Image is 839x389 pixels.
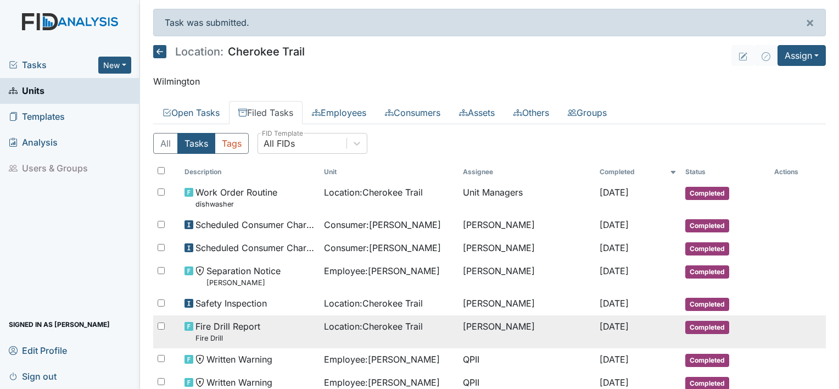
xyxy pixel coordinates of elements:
td: [PERSON_NAME] [458,260,595,292]
span: [DATE] [600,298,629,309]
button: Tasks [177,133,215,154]
span: Consumer : [PERSON_NAME] [324,241,441,254]
span: Employee : [PERSON_NAME] [324,353,440,366]
button: Tags [215,133,249,154]
a: Employees [303,101,376,124]
button: Assign [778,45,826,66]
span: Completed [685,242,729,255]
span: [DATE] [600,219,629,230]
p: Wilmington [153,75,826,88]
span: Sign out [9,368,57,385]
span: Completed [685,219,729,232]
div: Type filter [153,133,249,154]
button: New [98,57,131,74]
button: × [795,9,825,36]
th: Actions [770,163,825,181]
button: All [153,133,178,154]
td: QPII [458,348,595,371]
span: Location : Cherokee Trail [324,186,423,199]
td: [PERSON_NAME] [458,214,595,237]
span: [DATE] [600,242,629,253]
span: [DATE] [600,265,629,276]
span: [DATE] [600,321,629,332]
a: Filed Tasks [229,101,303,124]
span: Employee : [PERSON_NAME] [324,264,440,277]
a: Open Tasks [153,101,229,124]
span: Scheduled Consumer Chart Review [195,241,315,254]
span: Units [9,82,44,99]
th: Toggle SortBy [595,163,681,181]
a: Tasks [9,58,98,71]
td: [PERSON_NAME] [458,237,595,260]
a: Consumers [376,101,450,124]
span: Templates [9,108,65,125]
span: Analysis [9,134,58,151]
span: × [806,14,814,30]
a: Groups [558,101,616,124]
td: Unit Managers [458,181,595,214]
small: Fire Drill [195,333,260,343]
th: Toggle SortBy [681,163,770,181]
span: Completed [685,187,729,200]
span: Location : Cherokee Trail [324,320,423,333]
div: Task was submitted. [153,9,826,36]
span: Written Warning [206,353,272,366]
span: [DATE] [600,377,629,388]
span: Signed in as [PERSON_NAME] [9,316,110,333]
span: [DATE] [600,354,629,365]
small: dishwasher [195,199,277,209]
span: [DATE] [600,187,629,198]
span: Completed [685,298,729,311]
th: Toggle SortBy [180,163,320,181]
h5: Cherokee Trail [153,45,305,58]
span: Consumer : [PERSON_NAME] [324,218,441,231]
a: Others [504,101,558,124]
span: Work Order Routine dishwasher [195,186,277,209]
div: All FIDs [264,137,295,150]
span: Location: [175,46,223,57]
span: Safety Inspection [195,297,267,310]
span: Scheduled Consumer Chart Review [195,218,315,231]
span: Location : Cherokee Trail [324,297,423,310]
span: Fire Drill Report Fire Drill [195,320,260,343]
td: [PERSON_NAME] [458,315,595,348]
th: Assignee [458,163,595,181]
span: Employee : [PERSON_NAME] [324,376,440,389]
span: Completed [685,265,729,279]
td: [PERSON_NAME] [458,292,595,315]
span: Edit Profile [9,342,67,359]
span: Completed [685,321,729,334]
th: Toggle SortBy [320,163,459,181]
a: Assets [450,101,504,124]
small: [PERSON_NAME] [206,277,281,288]
input: Toggle All Rows Selected [158,167,165,174]
span: Completed [685,354,729,367]
span: Separation Notice Daryl [206,264,281,288]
